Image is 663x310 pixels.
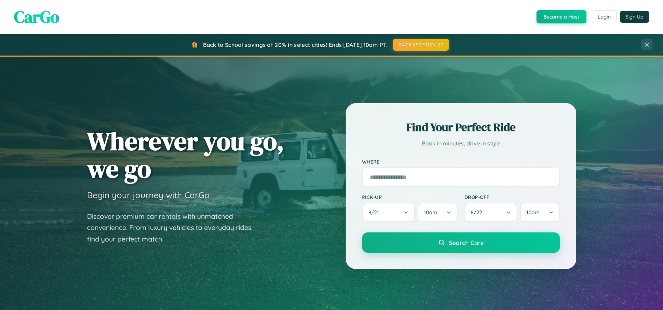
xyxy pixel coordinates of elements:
[592,10,617,23] button: Login
[418,203,457,222] button: 10am
[620,11,649,23] button: Sign Up
[393,39,449,51] button: BACK2SCHOOL20
[203,41,388,48] span: Back to School savings of 20% in select cities! Ends [DATE] 10am PT.
[362,159,560,165] label: Where
[87,211,262,245] p: Discover premium car rentals with unmatched convenience. From luxury vehicles to everyday rides, ...
[464,203,518,222] button: 8/22
[368,209,382,216] span: 8 / 21
[362,203,415,222] button: 8/21
[362,232,560,253] button: Search Cars
[14,5,59,28] span: CarGo
[362,138,560,149] p: Book in minutes, drive in style
[464,194,560,200] label: Drop-off
[520,203,560,222] button: 10am
[424,209,437,216] span: 10am
[362,194,457,200] label: Pick-up
[526,209,540,216] span: 10am
[362,120,560,135] h2: Find Your Perfect Ride
[536,10,586,23] button: Become a Host
[471,209,485,216] span: 8 / 22
[87,190,210,200] h3: Begin your journey with CarGo
[449,239,483,246] span: Search Cars
[87,127,284,182] h1: Wherever you go, we go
